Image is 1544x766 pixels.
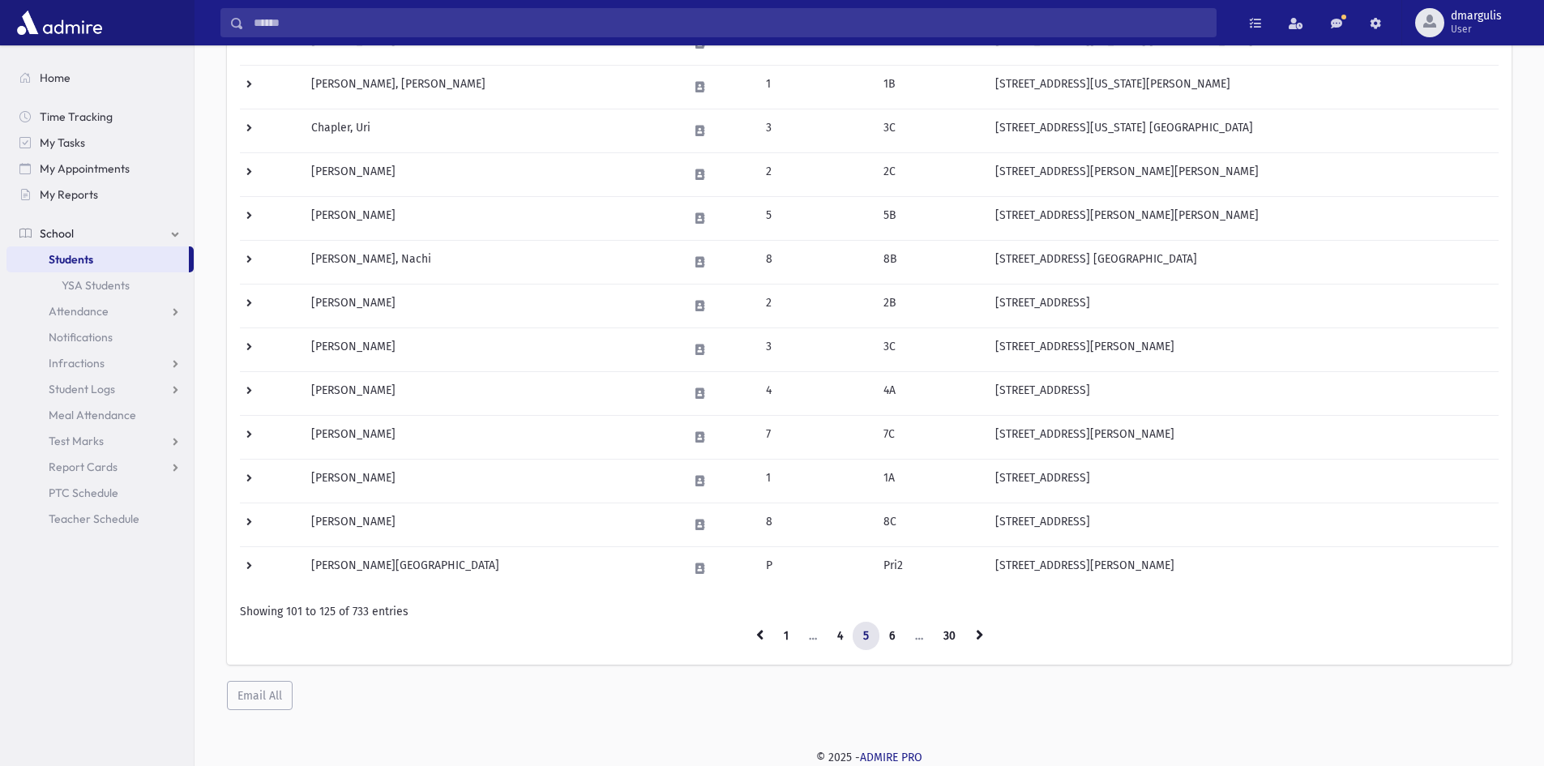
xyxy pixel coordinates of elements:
[756,415,874,459] td: 7
[756,546,874,590] td: P
[302,284,678,327] td: [PERSON_NAME]
[827,622,853,651] a: 4
[49,511,139,526] span: Teacher Schedule
[302,327,678,371] td: [PERSON_NAME]
[6,130,194,156] a: My Tasks
[986,415,1499,459] td: [STREET_ADDRESS][PERSON_NAME]
[874,240,986,284] td: 8B
[874,546,986,590] td: Pri2
[986,546,1499,590] td: [STREET_ADDRESS][PERSON_NAME]
[756,371,874,415] td: 4
[933,622,966,651] a: 30
[986,284,1499,327] td: [STREET_ADDRESS]
[986,327,1499,371] td: [STREET_ADDRESS][PERSON_NAME]
[6,220,194,246] a: School
[986,65,1499,109] td: [STREET_ADDRESS][US_STATE][PERSON_NAME]
[302,196,678,240] td: [PERSON_NAME]
[986,109,1499,152] td: [STREET_ADDRESS][US_STATE] [GEOGRAPHIC_DATA]
[6,402,194,428] a: Meal Attendance
[874,459,986,503] td: 1A
[302,415,678,459] td: [PERSON_NAME]
[302,240,678,284] td: [PERSON_NAME], Nachi
[302,503,678,546] td: [PERSON_NAME]
[756,327,874,371] td: 3
[40,226,74,241] span: School
[49,460,118,474] span: Report Cards
[49,486,118,500] span: PTC Schedule
[986,152,1499,196] td: [STREET_ADDRESS][PERSON_NAME][PERSON_NAME]
[874,152,986,196] td: 2C
[874,503,986,546] td: 8C
[6,454,194,480] a: Report Cards
[6,480,194,506] a: PTC Schedule
[49,252,93,267] span: Students
[302,152,678,196] td: [PERSON_NAME]
[6,104,194,130] a: Time Tracking
[302,546,678,590] td: [PERSON_NAME][GEOGRAPHIC_DATA]
[6,506,194,532] a: Teacher Schedule
[6,272,194,298] a: YSA Students
[853,622,879,651] a: 5
[6,350,194,376] a: Infractions
[40,161,130,176] span: My Appointments
[874,284,986,327] td: 2B
[49,304,109,319] span: Attendance
[874,196,986,240] td: 5B
[874,65,986,109] td: 1B
[302,371,678,415] td: [PERSON_NAME]
[1451,10,1502,23] span: dmargulis
[874,371,986,415] td: 4A
[220,749,1518,766] div: © 2025 -
[244,8,1216,37] input: Search
[986,371,1499,415] td: [STREET_ADDRESS]
[986,459,1499,503] td: [STREET_ADDRESS]
[6,298,194,324] a: Attendance
[40,187,98,202] span: My Reports
[1451,23,1502,36] span: User
[986,196,1499,240] td: [STREET_ADDRESS][PERSON_NAME][PERSON_NAME]
[874,327,986,371] td: 3C
[756,459,874,503] td: 1
[773,622,799,651] a: 1
[6,376,194,402] a: Student Logs
[756,503,874,546] td: 8
[6,428,194,454] a: Test Marks
[49,382,115,396] span: Student Logs
[6,65,194,91] a: Home
[40,135,85,150] span: My Tasks
[860,751,922,764] a: ADMIRE PRO
[756,109,874,152] td: 3
[6,182,194,208] a: My Reports
[227,681,293,710] button: Email All
[240,603,1499,620] div: Showing 101 to 125 of 733 entries
[40,71,71,85] span: Home
[756,240,874,284] td: 8
[49,434,104,448] span: Test Marks
[756,284,874,327] td: 2
[49,330,113,344] span: Notifications
[756,152,874,196] td: 2
[302,109,678,152] td: Chapler, Uri
[756,65,874,109] td: 1
[756,196,874,240] td: 5
[302,459,678,503] td: [PERSON_NAME]
[40,109,113,124] span: Time Tracking
[302,65,678,109] td: [PERSON_NAME], [PERSON_NAME]
[874,415,986,459] td: 7C
[6,324,194,350] a: Notifications
[6,246,189,272] a: Students
[986,503,1499,546] td: [STREET_ADDRESS]
[49,408,136,422] span: Meal Attendance
[13,6,106,39] img: AdmirePro
[986,240,1499,284] td: [STREET_ADDRESS] [GEOGRAPHIC_DATA]
[874,109,986,152] td: 3C
[6,156,194,182] a: My Appointments
[49,356,105,370] span: Infractions
[879,622,905,651] a: 6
